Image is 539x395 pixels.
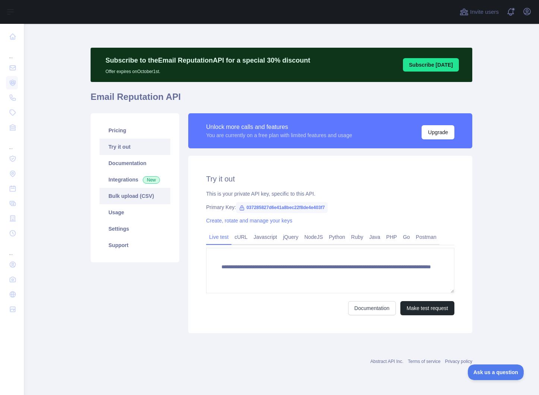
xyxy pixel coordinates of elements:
[445,359,472,364] a: Privacy policy
[100,237,170,253] a: Support
[100,122,170,139] a: Pricing
[206,231,231,243] a: Live test
[206,123,352,132] div: Unlock more calls and features
[348,301,396,315] a: Documentation
[400,301,454,315] button: Make test request
[403,58,459,72] button: Subscribe [DATE]
[422,125,454,139] button: Upgrade
[100,204,170,221] a: Usage
[105,66,310,75] p: Offer expires on October 1st.
[6,241,18,256] div: ...
[366,231,384,243] a: Java
[206,190,454,197] div: This is your private API key, specific to this API.
[400,231,413,243] a: Go
[371,359,404,364] a: Abstract API Inc.
[100,221,170,237] a: Settings
[250,231,280,243] a: Javascript
[206,218,292,224] a: Create, rotate and manage your keys
[458,6,500,18] button: Invite users
[91,91,472,109] h1: Email Reputation API
[100,171,170,188] a: Integrations New
[206,174,454,184] h2: Try it out
[100,139,170,155] a: Try it out
[280,231,301,243] a: jQuery
[206,203,454,211] div: Primary Key:
[383,231,400,243] a: PHP
[236,202,328,213] span: 037285827d6e41a8bec22f8de4e403f7
[206,132,352,139] div: You are currently on a free plan with limited features and usage
[408,359,440,364] a: Terms of service
[326,231,348,243] a: Python
[301,231,326,243] a: NodeJS
[231,231,250,243] a: cURL
[105,55,310,66] p: Subscribe to the Email Reputation API for a special 30 % discount
[470,8,499,16] span: Invite users
[6,136,18,151] div: ...
[100,188,170,204] a: Bulk upload (CSV)
[348,231,366,243] a: Ruby
[468,364,524,380] iframe: Toggle Customer Support
[100,155,170,171] a: Documentation
[6,45,18,60] div: ...
[143,176,160,184] span: New
[413,231,439,243] a: Postman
